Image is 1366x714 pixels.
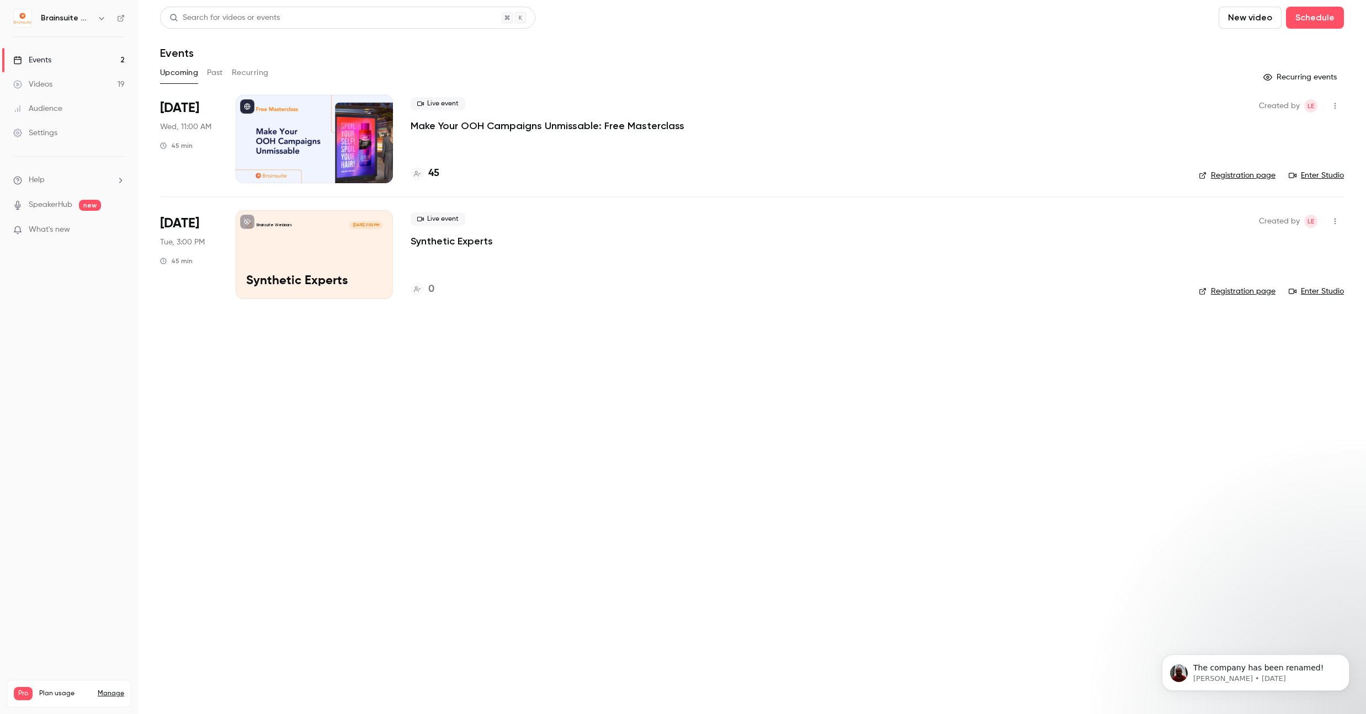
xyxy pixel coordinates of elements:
[1145,631,1366,708] iframe: Intercom notifications message
[236,210,393,299] a: Synthetic ExpertsBrainsuite Webinars[DATE] 3:00 PMSynthetic Experts
[428,282,434,297] h4: 0
[1307,215,1314,228] span: LE
[13,127,57,138] div: Settings
[411,282,434,297] a: 0
[349,221,382,229] span: [DATE] 3:00 PM
[411,166,439,181] a: 45
[41,13,93,24] h6: Brainsuite Webinars
[160,141,193,150] div: 45 min
[160,215,199,232] span: [DATE]
[411,119,684,132] a: Make Your OOH Campaigns Unmissable: Free Masterclass
[160,95,218,183] div: Sep 3 Wed, 11:00 AM (Europe/Berlin)
[246,274,382,289] p: Synthetic Experts
[1286,7,1344,29] button: Schedule
[411,235,493,248] a: Synthetic Experts
[13,103,62,114] div: Audience
[1258,68,1344,86] button: Recurring events
[160,210,218,299] div: Sep 30 Tue, 3:00 PM (Europe/Berlin)
[232,64,269,82] button: Recurring
[39,689,91,698] span: Plan usage
[1259,99,1300,113] span: Created by
[160,257,193,265] div: 45 min
[160,99,199,117] span: [DATE]
[207,64,223,82] button: Past
[1259,215,1300,228] span: Created by
[1289,286,1344,297] a: Enter Studio
[411,212,465,226] span: Live event
[160,237,205,248] span: Tue, 3:00 PM
[79,200,101,211] span: new
[1304,215,1317,228] span: Louisa Edokpayi
[14,9,31,27] img: Brainsuite Webinars
[411,97,465,110] span: Live event
[160,64,198,82] button: Upcoming
[1219,7,1282,29] button: New video
[29,174,45,186] span: Help
[13,79,52,90] div: Videos
[98,689,124,698] a: Manage
[428,166,439,181] h4: 45
[1199,286,1275,297] a: Registration page
[169,12,280,24] div: Search for videos or events
[1289,170,1344,181] a: Enter Studio
[1307,99,1314,113] span: LE
[14,687,33,700] span: Pro
[13,174,125,186] li: help-dropdown-opener
[160,121,211,132] span: Wed, 11:00 AM
[29,199,72,211] a: SpeakerHub
[257,222,292,228] p: Brainsuite Webinars
[13,55,51,66] div: Events
[1304,99,1317,113] span: Louisa Edokpayi
[29,224,70,236] span: What's new
[1199,170,1275,181] a: Registration page
[160,46,194,60] h1: Events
